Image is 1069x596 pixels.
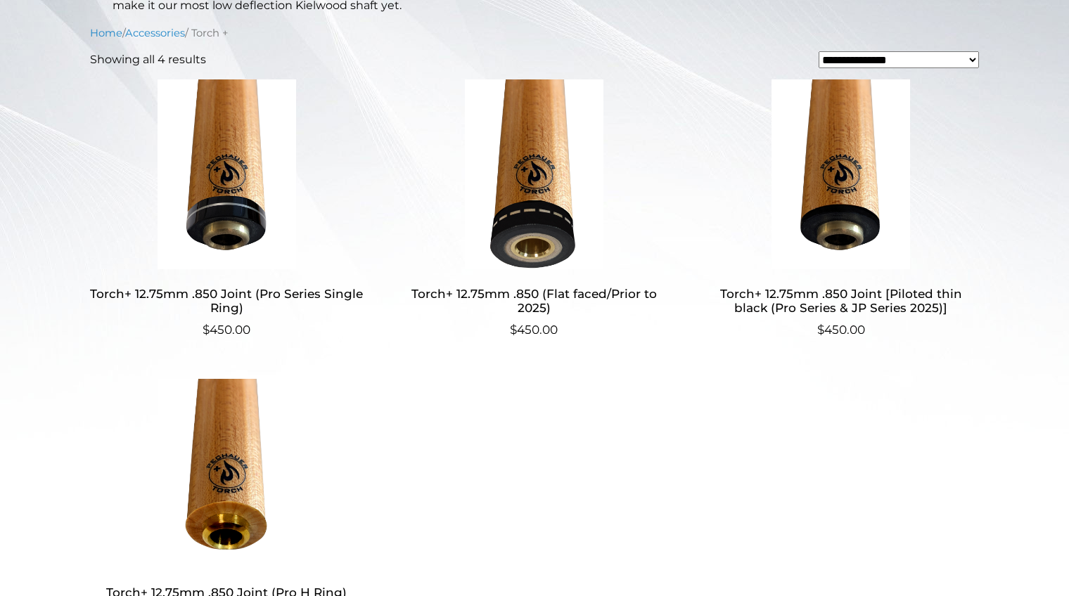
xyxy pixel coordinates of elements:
[397,280,671,321] h2: Torch+ 12.75mm .850 (Flat faced/Prior to 2025)
[90,379,364,569] img: Torch+ 12.75mm .850 Joint (Pro H Ring)
[704,280,978,321] h2: Torch+ 12.75mm .850 Joint [Piloted thin black (Pro Series & JP Series 2025)]
[90,280,364,321] h2: Torch+ 12.75mm .850 Joint (Pro Series Single Ring)
[125,27,185,39] a: Accessories
[90,79,364,339] a: Torch+ 12.75mm .850 Joint (Pro Series Single Ring) $450.00
[90,25,979,41] nav: Breadcrumb
[704,79,978,269] img: Torch+ 12.75mm .850 Joint [Piloted thin black (Pro Series & JP Series 2025)]
[817,323,865,337] bdi: 450.00
[817,323,824,337] span: $
[819,51,979,68] select: Shop order
[203,323,250,337] bdi: 450.00
[90,51,206,68] p: Showing all 4 results
[397,79,671,269] img: Torch+ 12.75mm .850 (Flat faced/Prior to 2025)
[90,27,122,39] a: Home
[510,323,517,337] span: $
[90,79,364,269] img: Torch+ 12.75mm .850 Joint (Pro Series Single Ring)
[397,79,671,339] a: Torch+ 12.75mm .850 (Flat faced/Prior to 2025) $450.00
[203,323,210,337] span: $
[510,323,558,337] bdi: 450.00
[704,79,978,339] a: Torch+ 12.75mm .850 Joint [Piloted thin black (Pro Series & JP Series 2025)] $450.00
